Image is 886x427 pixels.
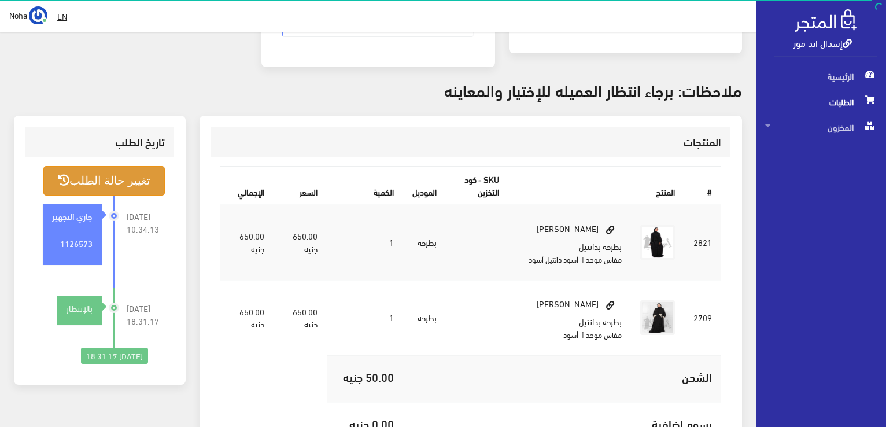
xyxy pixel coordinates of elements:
[274,167,326,205] th: السعر
[684,280,721,355] td: 2709
[57,9,67,23] u: EN
[220,205,274,280] td: 650.00 جنيه
[756,115,886,140] a: المخزون
[756,89,886,115] a: الطلبات
[327,205,403,280] td: 1
[220,167,274,205] th: اﻹجمالي
[756,64,886,89] a: الرئيسية
[127,302,165,327] span: [DATE] 18:31:17
[508,205,631,280] td: [PERSON_NAME] بطرحه بدانتيل
[508,167,684,205] th: المنتج
[29,6,47,25] img: ...
[81,348,148,364] div: [DATE] 18:31:17
[9,8,27,22] span: Noha
[508,280,631,355] td: [PERSON_NAME] بطرحه بدانتيل
[274,205,326,280] td: 650.00 جنيه
[446,167,508,205] th: SKU - كود التخزين
[684,167,721,205] th: #
[60,237,93,249] strong: 1126573
[765,64,877,89] span: الرئيسية
[53,6,72,27] a: EN
[274,280,326,355] td: 650.00 جنيه
[586,252,622,266] small: مقاس موحد
[9,6,47,24] a: ... Noha
[793,34,852,51] a: إسدال اند مور
[127,210,165,235] span: [DATE] 10:34:13
[795,9,857,32] img: .
[403,205,446,280] td: بطرحه
[57,302,102,315] div: بالإنتظار
[765,89,877,115] span: الطلبات
[327,280,403,355] td: 1
[765,115,877,140] span: المخزون
[529,252,584,266] small: | أسود دانتيل أسود
[412,370,712,383] h5: الشحن
[220,280,274,355] td: 650.00 جنيه
[684,205,721,280] td: 2821
[52,209,93,222] strong: جاري التجهيز
[327,167,403,205] th: الكمية
[403,167,446,205] th: الموديل
[35,137,165,148] h3: تاريخ الطلب
[220,137,721,148] h3: المنتجات
[563,327,584,341] small: | أسود
[14,81,742,99] h3: ملاحظات: برجاء انتظار العميله للإختيار والمعاينه
[43,166,165,196] button: تغيير حالة الطلب
[403,280,446,355] td: بطرحه
[336,370,394,383] h5: 50.00 جنيه
[586,327,622,341] small: مقاس موحد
